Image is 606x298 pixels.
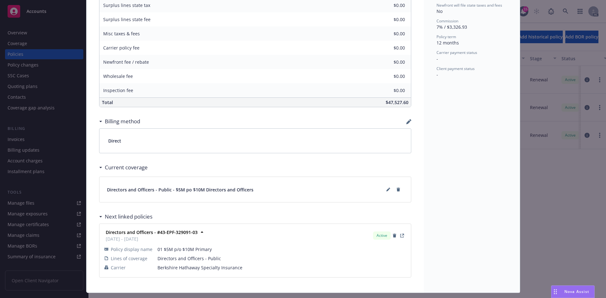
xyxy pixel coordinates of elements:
div: Direct [99,129,411,153]
div: Next linked policies [99,213,152,221]
span: Active [376,233,388,238]
span: Lines of coverage [111,255,147,262]
span: Directors and Officers - Public - $5M po $10M Directors and Officers [107,186,253,193]
span: Surplus lines state fee [103,16,151,22]
input: 0.00 [368,29,409,38]
span: Policy display name [111,246,152,253]
div: Drag to move [551,286,559,298]
h3: Billing method [105,117,140,126]
span: Newfront fee / rebate [103,59,149,65]
span: Surplus lines state tax [103,2,150,8]
input: 0.00 [368,1,409,10]
span: Wholesale fee [103,73,133,79]
span: Commission [437,18,458,24]
span: No [437,8,443,14]
span: Inspection fee [103,87,133,93]
span: 7% / $3,326.93 [437,24,467,30]
span: 12 months [437,40,459,46]
input: 0.00 [368,57,409,67]
span: Directors and Officers - Public [157,255,406,262]
span: Policy term [437,34,456,39]
h3: Current coverage [105,163,148,172]
span: Client payment status [437,66,475,71]
span: Newfront will file state taxes and fees [437,3,502,8]
span: Carrier [111,264,126,271]
input: 0.00 [368,15,409,24]
span: Total [102,99,113,105]
input: 0.00 [368,43,409,53]
span: Nova Assist [564,289,589,294]
input: 0.00 [368,72,409,81]
div: Current coverage [99,163,148,172]
div: Billing method [99,117,140,126]
span: 01 $5M p/o $10M Primary [157,246,406,253]
span: Carrier payment status [437,50,477,55]
input: 0.00 [368,86,409,95]
button: Nova Assist [551,285,595,298]
span: - [437,56,438,62]
span: [DATE] - [DATE] [106,236,198,242]
span: Berkshire Hathaway Specialty Insurance [157,264,406,271]
span: Carrier policy fee [103,45,140,51]
a: View Policy [398,232,406,239]
strong: Directors and Officers - #43-EPF-329091-03 [106,229,198,235]
h3: Next linked policies [105,213,152,221]
span: $47,527.60 [386,99,408,105]
span: - [437,72,438,78]
span: Misc taxes & fees [103,31,140,37]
